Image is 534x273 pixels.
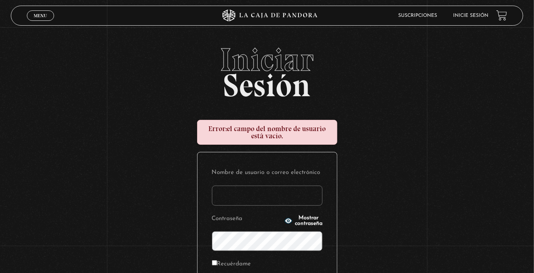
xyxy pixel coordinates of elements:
[212,213,282,225] label: Contraseña
[31,20,50,25] span: Cerrar
[496,10,507,21] a: View your shopping cart
[11,44,524,95] h2: Sesión
[34,13,47,18] span: Menu
[212,260,217,265] input: Recuérdame
[295,215,322,226] span: Mostrar contraseña
[208,124,227,133] strong: Error:
[453,13,488,18] a: Inicie sesión
[284,215,322,226] button: Mostrar contraseña
[11,44,524,76] span: Iniciar
[197,120,337,145] div: el campo del nombre de usuario está vacío.
[212,258,251,271] label: Recuérdame
[212,167,322,179] label: Nombre de usuario o correo electrónico
[398,13,437,18] a: Suscripciones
